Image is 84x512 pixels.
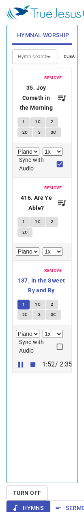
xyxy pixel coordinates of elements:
span: 1 [22,218,25,225]
span: 1 [22,118,25,126]
span: Sync with Audio [19,155,54,172]
button: 2 [46,117,58,127]
button: 187. In the Sweet By and By [17,275,67,295]
span: 3 [38,311,40,318]
button: 3C [46,127,61,137]
button: 1 [17,117,30,127]
span: 2 [51,118,53,126]
button: Open [43,51,54,62]
span: 2 [51,218,53,225]
span: 1C [35,118,41,126]
select: Playback Rate [43,247,62,255]
b: 187. In the Sweet By and By [17,275,65,295]
button: remove [39,183,67,192]
button: 2C [17,127,33,137]
b: 35. Joy Cometh in the Morning [17,83,55,113]
button: 3 [33,127,45,137]
span: remove [44,267,62,274]
button: 2C [17,227,33,237]
button: 416. Are Ye Able? [17,192,67,212]
button: 35. Joy Cometh in the Morning [17,83,67,113]
select: Playback Rate [43,147,62,155]
span: 1C [35,300,41,308]
button: clear [59,52,83,62]
span: 2C [22,311,28,318]
button: remove [39,73,67,83]
span: 2 [51,300,53,308]
button: 2 [46,299,58,309]
span: clear [64,53,78,60]
span: Hymnal Worship [17,30,69,40]
span: 3 [38,128,40,136]
span: 3C [51,128,56,136]
span: 2C [22,128,28,136]
button: 1 [17,299,30,309]
button: 1C [30,117,45,127]
span: remove [44,184,62,191]
button: 1 [17,216,30,226]
b: 416. Are Ye Able? [17,192,55,212]
select: Select Track [16,329,39,338]
span: 2C [22,228,28,236]
button: 1C [30,299,45,309]
p: 1:52 / 2:35 [39,359,76,369]
button: Turn Off [6,485,47,500]
span: 3C [51,311,56,318]
select: Select Track [16,247,39,255]
span: Sync with Audio [19,338,54,355]
button: 2C [17,309,33,319]
button: 3C [46,309,61,319]
span: 1 [22,300,25,308]
span: Turn Off [13,487,41,497]
select: Select Track [16,147,39,155]
span: remove [44,74,62,82]
button: remove [39,265,67,275]
button: 1C [30,216,45,226]
button: 2 [46,216,58,226]
button: 3 [33,309,45,319]
select: Playback Rate [43,329,62,338]
span: 1C [35,218,41,225]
